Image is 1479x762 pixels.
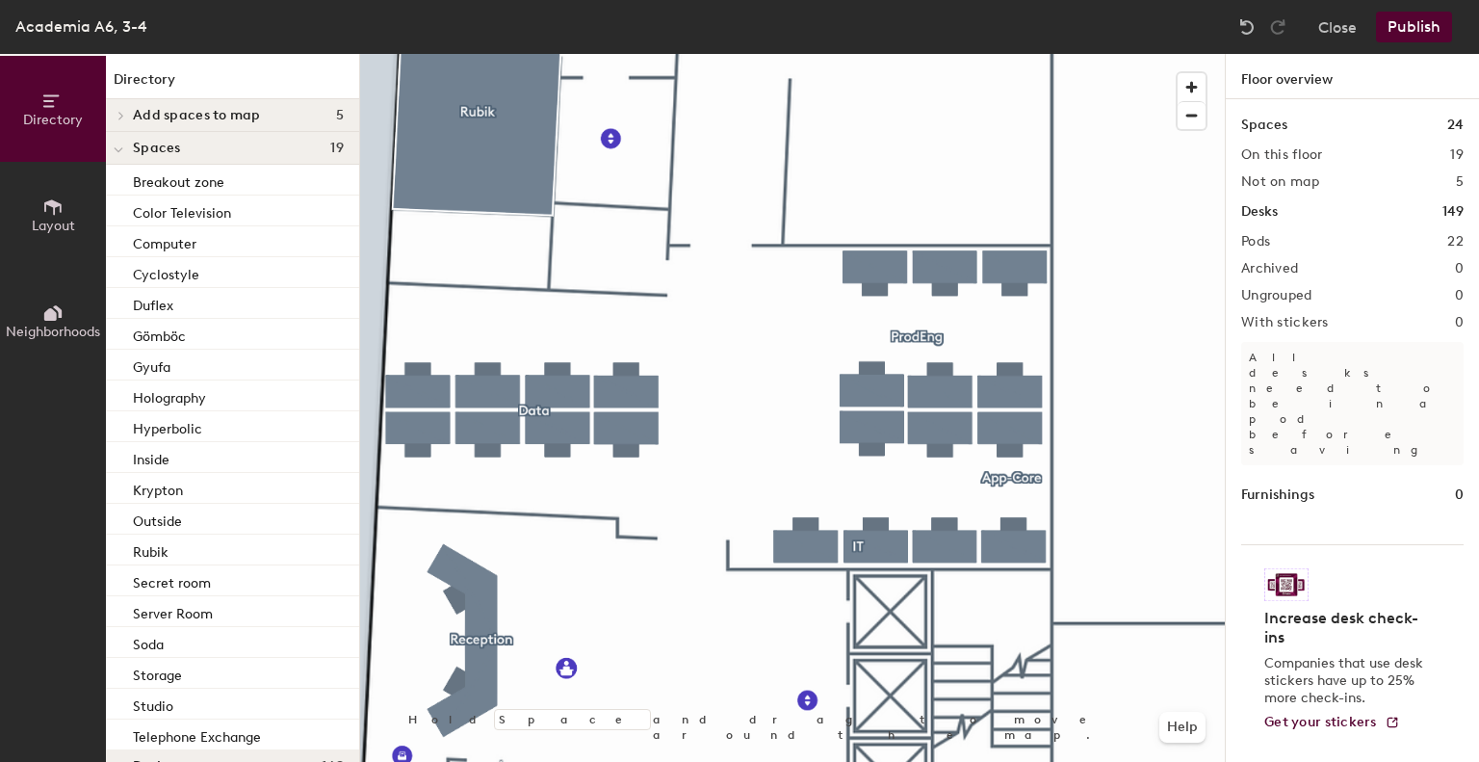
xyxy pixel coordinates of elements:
[133,539,169,561] p: Rubik
[133,723,261,746] p: Telephone Exchange
[1456,174,1464,190] h2: 5
[133,199,231,222] p: Color Television
[133,292,173,314] p: Duflex
[1455,315,1464,330] h2: 0
[133,108,261,123] span: Add spaces to map
[1241,147,1323,163] h2: On this floor
[1241,174,1319,190] h2: Not on map
[1447,115,1464,136] h1: 24
[15,14,147,39] div: Academia A6, 3-4
[133,477,183,499] p: Krypton
[133,508,182,530] p: Outside
[133,415,202,437] p: Hyperbolic
[1264,714,1377,730] span: Get your stickers
[1241,201,1278,223] h1: Desks
[133,323,186,345] p: Gömböc
[133,600,213,622] p: Server Room
[1241,115,1287,136] h1: Spaces
[1450,147,1464,163] h2: 19
[1264,609,1429,647] h4: Increase desk check-ins
[1241,485,1314,506] h1: Furnishings
[1268,17,1287,37] img: Redo
[1264,655,1429,707] p: Companies that use desk stickers have up to 25% more check-ins.
[1159,712,1206,743] button: Help
[1241,342,1464,465] p: All desks need to be in a pod before saving
[1241,234,1270,250] h2: Pods
[330,141,344,156] span: 19
[1226,54,1479,99] h1: Floor overview
[1442,201,1464,223] h1: 149
[133,662,182,684] p: Storage
[1237,17,1257,37] img: Undo
[133,230,196,252] p: Computer
[133,631,164,653] p: Soda
[336,108,344,123] span: 5
[32,218,75,234] span: Layout
[133,384,206,407] p: Holography
[1264,568,1309,601] img: Sticker logo
[1241,315,1329,330] h2: With stickers
[133,569,211,591] p: Secret room
[1241,261,1298,276] h2: Archived
[1455,261,1464,276] h2: 0
[6,324,100,340] span: Neighborhoods
[1264,715,1400,731] a: Get your stickers
[1447,234,1464,250] h2: 22
[133,354,170,376] p: Gyufa
[133,261,199,283] p: Cyclostyle
[133,169,224,191] p: Breakout zone
[106,69,359,99] h1: Directory
[1241,288,1312,303] h2: Ungrouped
[133,446,169,468] p: Inside
[133,693,173,715] p: Studio
[1376,12,1452,42] button: Publish
[1318,12,1357,42] button: Close
[23,112,83,128] span: Directory
[133,141,181,156] span: Spaces
[1455,288,1464,303] h2: 0
[1455,485,1464,506] h1: 0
